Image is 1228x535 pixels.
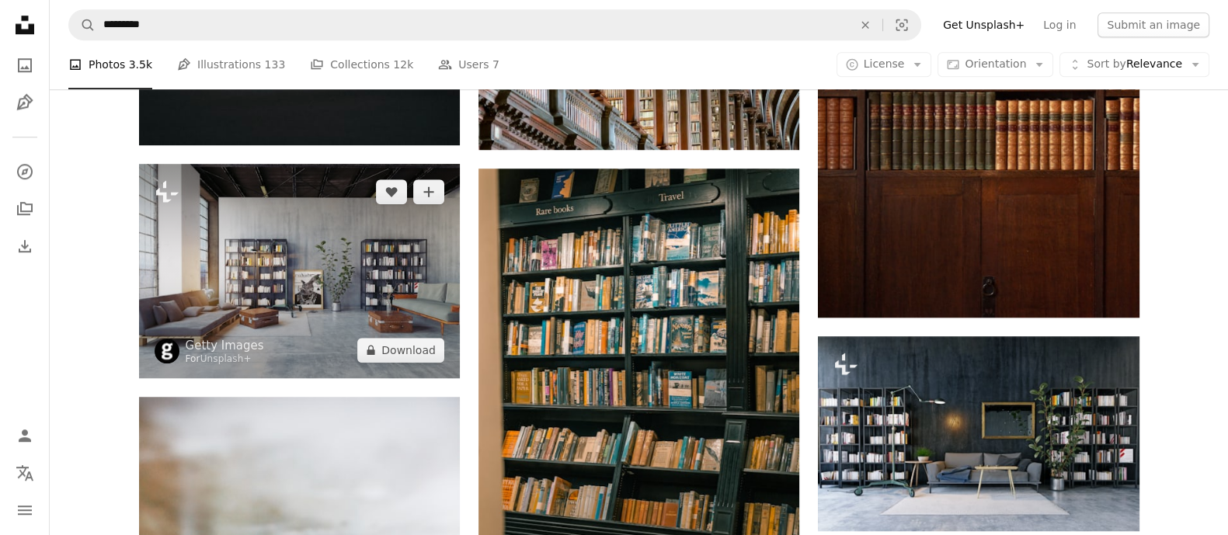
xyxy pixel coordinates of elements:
img: modern living room. Scandinavian interior design. 3d rendering concept [818,336,1139,531]
a: Photos [9,50,40,81]
a: Download History [9,231,40,262]
button: Sort byRelevance [1059,53,1209,78]
button: License [837,53,932,78]
form: Find visuals sitewide [68,9,921,40]
img: modern loft lving room. 3d rendering design concept [139,164,460,377]
button: Download [357,338,444,363]
span: Sort by [1087,58,1125,71]
a: Users 7 [438,40,499,90]
button: Visual search [883,10,920,40]
button: Add to Collection [413,179,444,204]
div: For [186,353,264,366]
span: 7 [492,57,499,74]
button: Search Unsplash [69,10,96,40]
a: Explore [9,156,40,187]
button: Language [9,457,40,488]
a: Getty Images [186,338,264,353]
a: modern living room. Scandinavian interior design. 3d rendering concept [818,426,1139,440]
button: Like [376,179,407,204]
a: modern loft lving room. 3d rendering design concept [139,263,460,277]
button: Orientation [938,53,1053,78]
span: License [864,58,905,71]
a: Get Unsplash+ [934,12,1034,37]
a: Illustrations 133 [177,40,285,90]
button: Clear [848,10,882,40]
button: Menu [9,495,40,526]
a: Illustrations [9,87,40,118]
a: Home — Unsplash [9,9,40,43]
a: Log in / Sign up [9,420,40,451]
span: 133 [265,57,286,74]
span: 12k [393,57,413,74]
span: Orientation [965,58,1026,71]
a: Collections [9,193,40,224]
img: Go to Getty Images's profile [155,339,179,363]
span: Relevance [1087,57,1182,73]
a: A bookshelf filled with lots of books in a library [478,375,799,389]
a: Unsplash+ [200,353,252,364]
a: Log in [1034,12,1085,37]
button: Submit an image [1098,12,1209,37]
a: Collections 12k [310,40,413,90]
